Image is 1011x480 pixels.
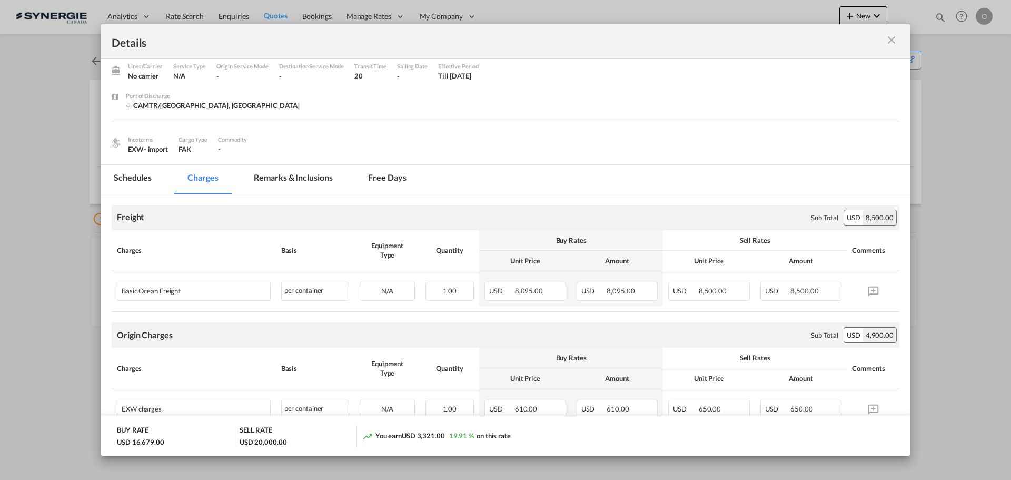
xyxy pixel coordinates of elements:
span: 1.00 [443,405,457,413]
div: BUY RATE [117,425,148,437]
md-dialog: Port of Loading ... [101,24,910,456]
div: Port of Discharge [126,91,300,101]
strong: Origin Charges Pick-up location : [PERSON_NAME] SPA - [STREET_ADDRESS] DI TERRE ROVERESCHE ([GEOG... [11,12,457,31]
span: 610.00 [607,405,629,413]
div: Cargo Type [179,135,207,144]
div: No carrier [128,71,163,81]
span: 8,095.00 [515,287,543,295]
div: USD 16,679.00 [117,437,164,447]
div: Freight [117,211,144,223]
md-icon: icon-trending-up [362,431,373,442]
md-tab-item: Remarks & Inclusions [241,165,345,194]
th: Unit Price [663,251,755,271]
div: Charges [117,246,271,255]
span: 19.91 % [449,432,474,440]
div: Basis [281,364,350,373]
div: Incoterms [128,135,168,144]
div: FAK [179,144,207,154]
div: Commodity [218,135,247,144]
th: Unit Price [479,368,571,389]
div: Sailing Date [397,62,428,71]
div: Service Type [173,62,206,71]
body: Editor, editor6 [11,11,776,40]
th: Comments [847,348,899,389]
th: Comments [847,230,899,271]
span: N/A [381,405,393,413]
div: Quantity [425,364,474,373]
div: Till 15 Aug 2025 [438,71,471,81]
div: Sell Rates [668,353,841,363]
span: USD 3,321.00 [402,432,445,440]
span: 1.00 [443,287,457,295]
th: Amount [571,368,663,389]
div: Equipment Type [360,359,415,378]
span: USD [765,287,789,295]
span: 8,095.00 [607,287,635,295]
md-icon: icon-close m-3 fg-AAA8AD cursor [885,34,898,46]
span: 650.00 [790,405,812,413]
div: USD 20,000.00 [240,437,287,447]
span: - [218,145,221,153]
th: Unit Price [663,368,755,389]
span: USD [765,405,789,413]
span: 650.00 [699,405,721,413]
th: Amount [755,368,847,389]
p: EXW charges + OF with DB group: [URL][DOMAIN_NAME] [11,11,776,22]
div: CAMTR/Montreal, QC [126,101,300,110]
md-pagination-wrapper: Use the left and right arrow keys to navigate between tabs [101,165,430,194]
md-tab-item: Charges [175,165,231,194]
div: EXW [128,144,168,154]
div: - [216,71,269,81]
strong: —--------------------------------------------------------------- [11,102,161,110]
div: Origin Service Mode [216,62,269,71]
th: Amount [571,251,663,271]
div: Destination Service Mode [279,62,344,71]
span: 8,500.00 [790,287,818,295]
div: per container [281,400,350,419]
md-tab-item: Schedules [101,165,164,194]
div: 8,500.00 [863,210,896,225]
div: Buy Rates [484,236,658,245]
span: 8,500.00 [699,287,727,295]
div: Details [112,35,820,48]
md-tab-item: Free days [355,165,419,194]
div: - [397,71,428,81]
div: Origin Charges [117,329,173,341]
th: Amount [755,251,847,271]
div: You earn on this rate [362,431,511,442]
div: USD [844,210,863,225]
div: Liner/Carrier [128,62,163,71]
div: 4,900.00 [863,328,896,342]
div: USD [844,328,863,342]
div: Sub Total [811,213,838,222]
div: Transit Time [354,62,386,71]
div: EXW charges [122,400,230,413]
span: USD [581,405,606,413]
div: Charges [117,364,271,373]
th: Unit Price [479,251,571,271]
img: cargo.png [110,137,122,149]
div: Equipment Type [360,241,415,260]
p: Currency is converted based on the date of sailing 1 hour free for loading (unloading), 125.00$ /... [11,40,776,94]
body: Editor, editor5 [11,11,776,22]
div: Basic Ocean Freight [122,282,230,295]
div: - import [144,144,168,154]
div: - [279,71,344,81]
span: N/A [381,287,393,295]
div: per container [281,282,350,301]
span: USD [673,405,697,413]
p: Drayage + Destuff + Final delivery with [PERSON_NAME]: [URL][DOMAIN_NAME] [11,28,776,40]
div: Buy Rates [484,353,658,363]
div: Basis [281,246,350,255]
span: N/A [173,72,185,80]
div: Effective Period [438,62,479,71]
span: 610.00 [515,405,537,413]
span: USD [581,287,606,295]
div: 20 [354,71,386,81]
span: USD [489,287,513,295]
div: Quantity [425,246,474,255]
span: USD [673,287,697,295]
div: SELL RATE [240,425,272,437]
div: Sell Rates [668,236,841,245]
span: USD [489,405,513,413]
